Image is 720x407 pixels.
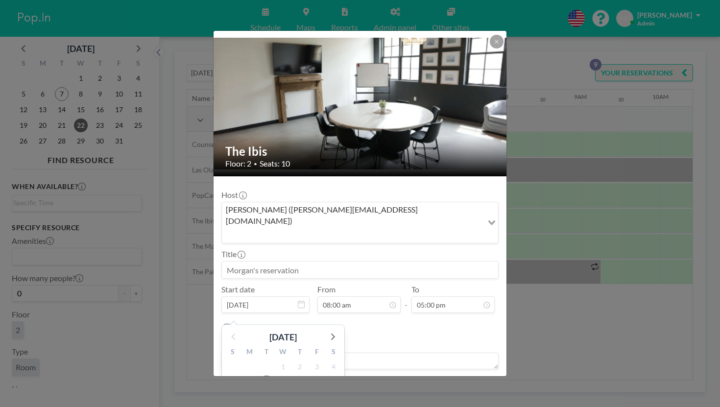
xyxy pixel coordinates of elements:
[254,160,257,168] span: •
[260,159,290,168] span: Seats: 10
[221,249,244,259] label: Title
[221,285,255,294] label: Start date
[223,228,482,241] input: Search for option
[225,159,251,168] span: Floor: 2
[405,288,408,310] span: -
[221,190,246,200] label: Host
[214,38,507,169] img: 537.png
[224,204,481,226] span: [PERSON_NAME] ([PERSON_NAME][EMAIL_ADDRESS][DOMAIN_NAME])
[411,285,419,294] label: To
[222,262,498,278] input: Morgan's reservation
[222,202,498,243] div: Search for option
[317,285,336,294] label: From
[225,144,496,159] h2: The Ibis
